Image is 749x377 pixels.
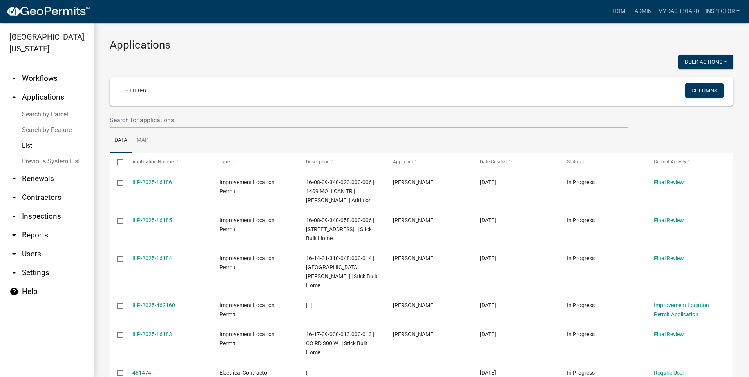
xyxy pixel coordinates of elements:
[567,255,595,261] span: In Progress
[110,153,125,172] datatable-header-cell: Select
[306,159,330,165] span: Description
[9,230,19,240] i: arrow_drop_down
[119,83,153,98] a: + Filter
[393,217,435,223] span: Sarah Eckert
[654,179,684,185] a: Final Review
[132,255,172,261] a: ILP-2025-16184
[567,179,595,185] span: In Progress
[480,370,496,376] span: 08/09/2025
[299,153,385,172] datatable-header-cell: Description
[9,92,19,102] i: arrow_drop_up
[567,331,595,337] span: In Progress
[472,153,559,172] datatable-header-cell: Date Created
[132,217,172,223] a: ILP-2025-16185
[9,193,19,202] i: arrow_drop_down
[110,128,132,153] a: Data
[132,179,172,185] a: ILP-2025-16186
[393,255,435,261] span: Sarah Eckert
[393,159,413,165] span: Applicant
[654,159,686,165] span: Current Activity
[132,159,175,165] span: Application Number
[385,153,472,172] datatable-header-cell: Applicant
[306,302,312,308] span: | | |
[654,370,684,376] a: Require User
[654,217,684,223] a: Final Review
[480,255,496,261] span: 08/11/2025
[654,255,684,261] a: Final Review
[306,255,378,288] span: 16-14-31-310-048.000-014 | N CANN ST | | Stick Built Home
[219,217,275,232] span: Improvement Location Permit
[655,4,702,19] a: My Dashboard
[306,331,374,355] span: 16-17-09-000-013.000-013 | CO RD 300 W | | Stick Built Home
[9,287,19,296] i: help
[9,268,19,277] i: arrow_drop_down
[393,179,435,185] span: Debbie Martin
[9,212,19,221] i: arrow_drop_down
[219,331,275,346] span: Improvement Location Permit
[567,217,595,223] span: In Progress
[110,112,628,128] input: Search for applications
[480,179,496,185] span: 08/12/2025
[702,4,743,19] a: Inspector
[132,302,175,308] a: ILP-2025-462160
[110,38,733,52] h3: Applications
[646,153,733,172] datatable-header-cell: Current Activity
[212,153,299,172] datatable-header-cell: Type
[9,174,19,183] i: arrow_drop_down
[9,249,19,259] i: arrow_drop_down
[559,153,646,172] datatable-header-cell: Status
[132,128,153,153] a: Map
[567,370,595,376] span: In Progress
[306,179,374,203] span: 16-08-09-340-020.000-006 | 1409 MOHICAN TR | Kenneth Lumkuhl | Addition
[567,302,595,308] span: In Progress
[306,217,374,241] span: 16-08-09-340-058.000-006 | 1363 SANTEE DR | | Stick Built Home
[567,159,581,165] span: Status
[678,55,733,69] button: Bulk Actions
[219,255,275,270] span: Improvement Location Permit
[480,159,507,165] span: Date Created
[480,302,496,308] span: 08/11/2025
[125,153,212,172] datatable-header-cell: Application Number
[654,302,709,317] a: Improvement Location Permit Application
[393,302,435,308] span: Sarah Eckert
[480,217,496,223] span: 08/12/2025
[480,331,496,337] span: 08/11/2025
[610,4,631,19] a: Home
[219,179,275,194] span: Improvement Location Permit
[631,4,655,19] a: Admin
[132,331,172,337] a: ILP-2025-16183
[219,302,275,317] span: Improvement Location Permit
[393,331,435,337] span: Sarah Eckert
[132,370,151,376] a: 461474
[306,370,309,376] span: | |
[654,331,684,337] a: Final Review
[219,159,230,165] span: Type
[9,74,19,83] i: arrow_drop_down
[685,83,724,98] button: Columns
